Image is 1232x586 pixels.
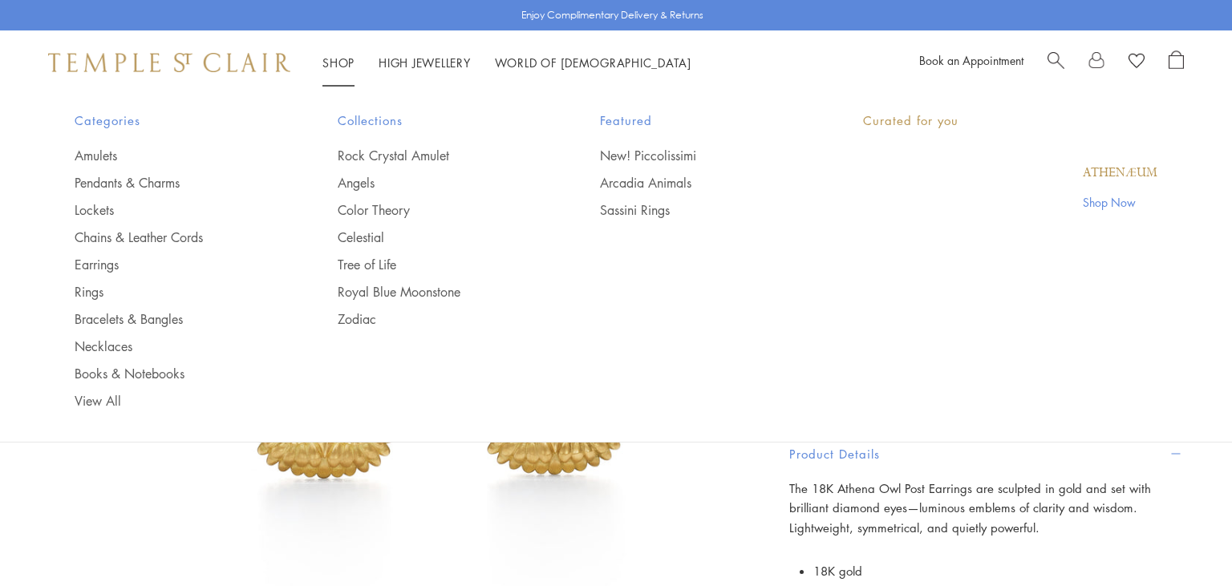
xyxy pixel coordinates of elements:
a: Celestial [338,228,537,246]
a: Book an Appointment [919,52,1023,68]
a: Necklaces [75,337,274,355]
p: Enjoy Complimentary Delivery & Returns [521,7,703,23]
a: Chains & Leather Cords [75,228,274,246]
a: Open Shopping Bag [1169,51,1184,75]
a: Zodiac [338,310,537,328]
a: Color Theory [338,201,537,219]
a: Rings [75,283,274,301]
a: Royal Blue Moonstone [338,283,537,301]
span: Categories [75,111,274,131]
a: View All [75,392,274,410]
iframe: Gorgias live chat messenger [1152,511,1216,570]
a: Amulets [75,147,274,164]
p: Curated for you [863,111,1157,131]
a: New! Piccolissimi [600,147,799,164]
a: Rock Crystal Amulet [338,147,537,164]
span: Featured [600,111,799,131]
a: Search [1048,51,1064,75]
a: ShopShop [322,55,355,71]
a: Pendants & Charms [75,174,274,192]
button: Product Details [789,436,1184,472]
a: View Wishlist [1129,51,1145,75]
a: Books & Notebooks [75,365,274,382]
a: Athenæum [1083,164,1157,182]
a: Bracelets & Bangles [75,310,274,328]
a: Lockets [75,201,274,219]
a: Earrings [75,256,274,273]
a: World of [DEMOGRAPHIC_DATA]World of [DEMOGRAPHIC_DATA] [495,55,691,71]
nav: Main navigation [322,53,691,73]
a: Sassini Rings [600,201,799,219]
img: Temple St. Clair [48,53,290,72]
li: 18K gold [813,557,1184,585]
a: Tree of Life [338,256,537,273]
a: High JewelleryHigh Jewellery [379,55,471,71]
a: Shop Now [1083,193,1157,211]
a: Arcadia Animals [600,174,799,192]
span: Collections [338,111,537,131]
a: Angels [338,174,537,192]
span: The 18K Athena Owl Post Earrings are sculpted in gold and set with brilliant diamond eyes—luminou... [789,480,1151,536]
